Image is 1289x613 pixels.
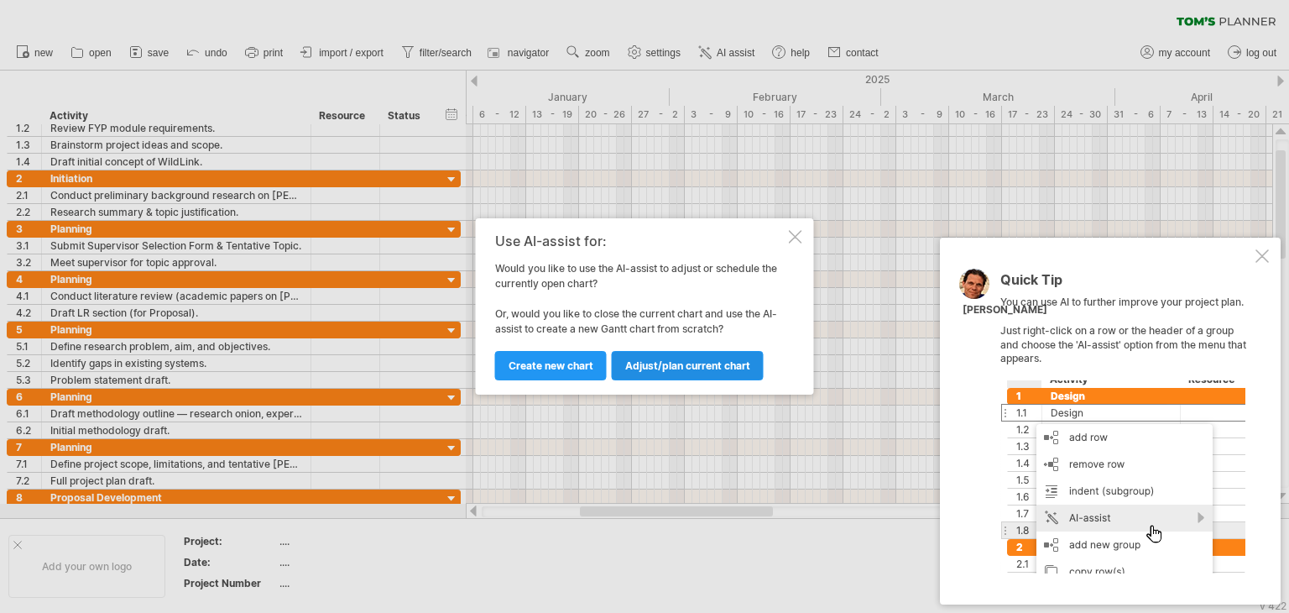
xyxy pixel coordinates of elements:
span: Adjust/plan current chart [625,359,750,372]
div: Use AI-assist for: [495,233,785,249]
a: Adjust/plan current chart [612,351,764,380]
div: Would you like to use the AI-assist to adjust or schedule the currently open chart? Or, would you... [495,233,785,380]
div: Quick Tip [1000,273,1252,296]
span: Create new chart [509,359,593,372]
div: [PERSON_NAME] [963,303,1047,317]
div: You can use AI to further improve your project plan. Just right-click on a row or the header of a... [1000,273,1252,574]
a: Create new chart [495,351,607,380]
